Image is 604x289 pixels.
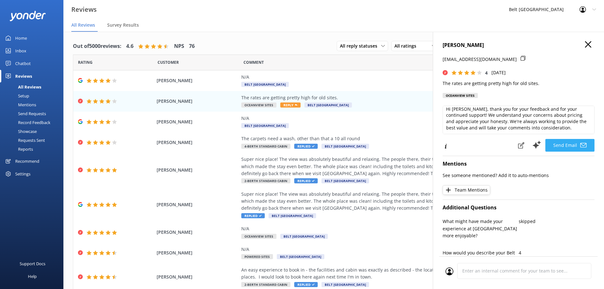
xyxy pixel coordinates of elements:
h4: NPS [174,42,184,50]
a: Mentions [4,100,63,109]
h4: Mentions [443,160,594,168]
span: 4-Berth Standard Cabin [241,144,290,149]
span: All reply statuses [340,43,381,49]
p: skipped [519,218,595,225]
div: The rates are getting pretty high for old sites. [241,94,530,101]
p: The rates are getting pretty high for old sites. [443,80,594,87]
span: Survey Results [107,22,139,28]
div: All Reviews [4,82,41,91]
h3: Reviews [71,4,97,15]
div: Recommend [15,155,39,167]
span: Date [158,59,179,65]
p: [EMAIL_ADDRESS][DOMAIN_NAME] [443,56,517,63]
div: Support Docs [20,257,45,270]
span: Question [244,59,264,65]
span: Replied [294,144,318,149]
span: All Reviews [71,22,95,28]
div: Setup [4,91,29,100]
span: Belt [GEOGRAPHIC_DATA] [280,234,328,239]
a: Requests Sent [4,136,63,145]
p: How would you describe your Belt [GEOGRAPHIC_DATA] experience in terms of value for money? [443,249,519,271]
span: 4 [485,70,488,76]
span: All ratings [394,43,420,49]
div: Home [15,32,27,44]
div: Send Requests [4,109,46,118]
a: All Reviews [4,82,63,91]
div: Chatbot [15,57,31,70]
div: N/A [241,246,530,253]
div: N/A [241,115,530,122]
span: Belt [GEOGRAPHIC_DATA] [269,213,316,218]
a: Reports [4,145,63,154]
span: Belt [GEOGRAPHIC_DATA] [321,144,369,149]
div: Super nice place! The view was absolutely beautiful and relaxing. The people there, their team we... [241,156,530,177]
span: Date [78,59,93,65]
div: An easy experience to book in - the facilities and cabin was exactly as described - the location ... [241,266,530,281]
div: Reports [4,145,33,154]
span: Replied [294,178,318,183]
span: Belt [GEOGRAPHIC_DATA] [241,123,289,128]
h4: Out of 5000 reviews: [73,42,121,50]
button: Team Mentions [443,185,490,195]
a: Showcase [4,127,63,136]
span: [PERSON_NAME] [157,229,238,236]
div: Super nice place! The view was absolutely beautiful and relaxing. The people there, their team we... [241,191,530,212]
span: Replied [294,282,318,287]
a: Record Feedback [4,118,63,127]
button: Close [585,41,591,48]
p: 4 [519,249,595,256]
span: Belt [GEOGRAPHIC_DATA] [241,82,289,87]
div: Settings [15,167,30,180]
div: Mentions [4,100,36,109]
span: [PERSON_NAME] [157,77,238,84]
div: N/A [241,225,530,232]
a: Send Requests [4,109,63,118]
span: Belt [GEOGRAPHIC_DATA] [304,102,352,108]
img: yonder-white-logo.png [10,11,46,21]
a: Setup [4,91,63,100]
div: Requests Sent [4,136,45,145]
span: Powered Sites [241,254,273,259]
div: Reviews [15,70,32,82]
span: Belt [GEOGRAPHIC_DATA] [277,254,324,259]
span: [PERSON_NAME] [157,273,238,280]
span: Oceanview Sites [241,102,276,108]
img: user_profile.svg [445,267,453,275]
span: [PERSON_NAME] [157,167,238,174]
span: Belt [GEOGRAPHIC_DATA] [321,282,369,287]
div: Inbox [15,44,26,57]
span: 2-Berth Standard Cabin [241,282,290,287]
span: Oceanview Sites [241,234,276,239]
span: [PERSON_NAME] [157,139,238,146]
span: 2-Berth Standard Cabin [241,178,290,183]
h4: 76 [189,42,195,50]
div: Record Feedback [4,118,50,127]
button: Send Email [545,139,594,152]
span: [PERSON_NAME] [157,201,238,208]
p: [DATE] [491,69,506,76]
textarea: Hi [PERSON_NAME], thank you for your feedback and for your continued support! We understand your ... [443,106,594,134]
span: Replied [241,213,265,218]
div: The carpets need a wash, other than that a 10 all round [241,135,530,142]
h4: Additional Questions [443,204,594,212]
div: Oceanview Sites [443,93,478,98]
span: [PERSON_NAME] [157,249,238,256]
h4: 4.6 [126,42,133,50]
span: Reply [280,102,301,108]
h4: [PERSON_NAME] [443,41,594,49]
p: See someone mentioned? Add it to auto-mentions [443,172,594,179]
span: [PERSON_NAME] [157,98,238,105]
span: Belt [GEOGRAPHIC_DATA] [321,178,369,183]
p: What might have made your experience at [GEOGRAPHIC_DATA] more enjoyable? [443,218,519,239]
div: N/A [241,74,530,81]
div: Help [28,270,37,283]
div: Showcase [4,127,37,136]
span: [PERSON_NAME] [157,118,238,125]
